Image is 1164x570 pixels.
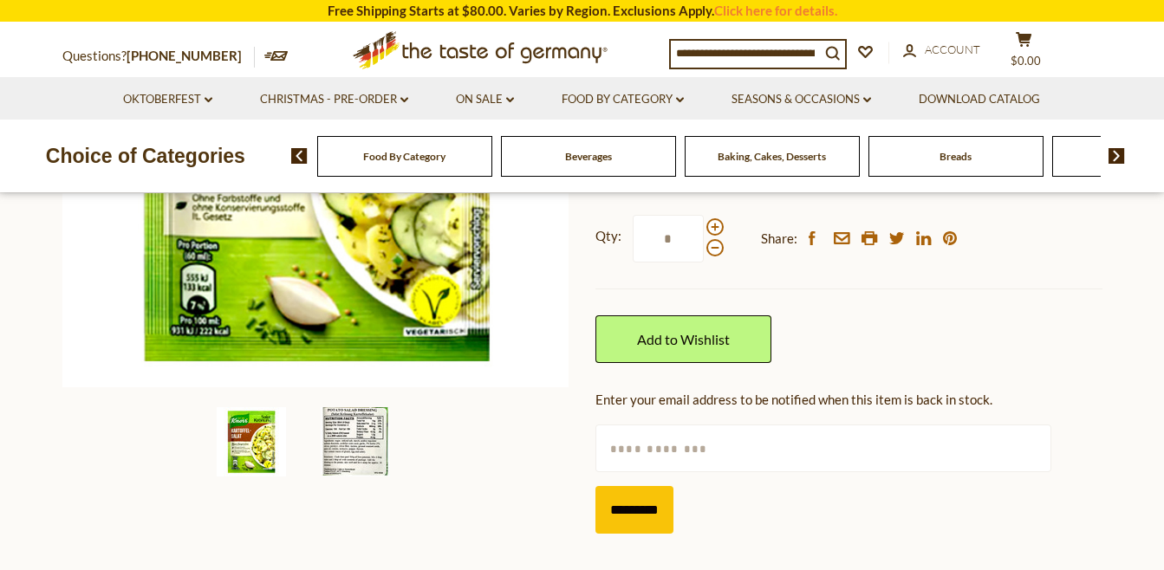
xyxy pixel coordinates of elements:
[217,407,286,476] img: Knorr "Salatkroenung" German Potato Salad Dressing Mix, 5 pack,
[714,3,837,18] a: Click here for details.
[456,90,514,109] a: On Sale
[260,90,408,109] a: Christmas - PRE-ORDER
[633,215,704,262] input: Qty:
[127,48,242,63] a: [PHONE_NUMBER]
[595,315,771,363] a: Add to Wishlist
[291,148,308,164] img: previous arrow
[363,150,445,163] a: Food By Category
[562,90,684,109] a: Food By Category
[925,42,980,56] span: Account
[940,150,972,163] a: Breads
[761,228,797,249] span: Share:
[919,90,1040,109] a: Download Catalog
[1109,148,1125,164] img: next arrow
[732,90,871,109] a: Seasons & Occasions
[321,407,390,476] img: Knorr "Salatkroenung" German Potato Salad Dressing Mix, 5 pack,
[998,31,1050,74] button: $0.00
[595,389,1102,411] div: Enter your email address to be notified when this item is back in stock.
[1011,54,1041,68] span: $0.00
[903,41,980,60] a: Account
[62,45,255,68] p: Questions?
[718,150,826,163] a: Baking, Cakes, Desserts
[123,90,212,109] a: Oktoberfest
[565,150,612,163] a: Beverages
[595,225,621,247] strong: Qty:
